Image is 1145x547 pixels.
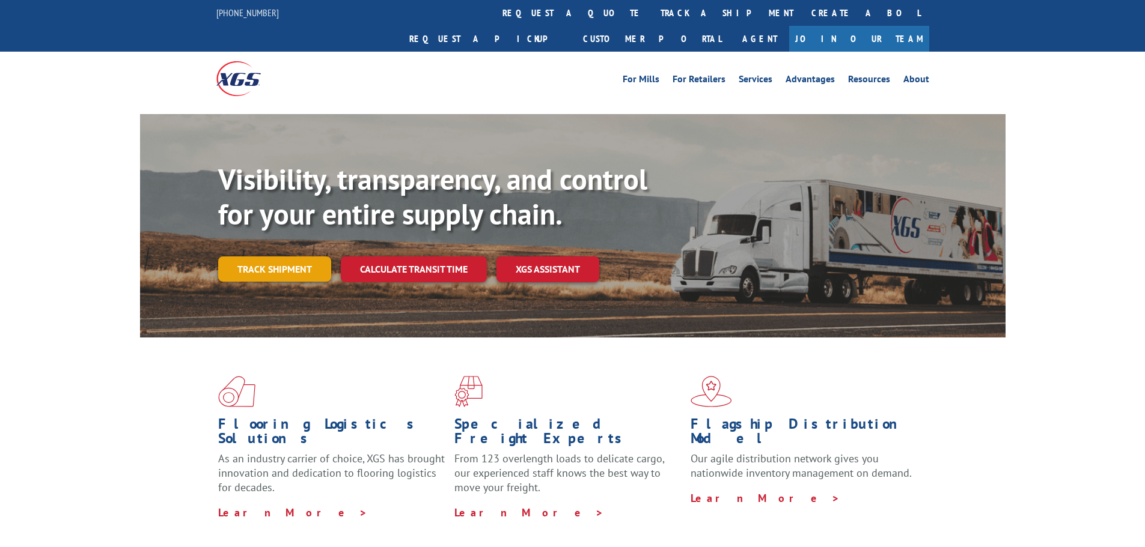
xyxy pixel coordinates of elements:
[623,74,659,88] a: For Mills
[218,256,331,282] a: Track shipment
[691,376,732,407] img: xgs-icon-flagship-distribution-model-red
[454,452,682,505] p: From 123 overlength loads to delicate cargo, our experienced staff knows the best way to move you...
[218,376,255,407] img: xgs-icon-total-supply-chain-intelligence-red
[216,7,279,19] a: [PHONE_NUMBER]
[691,452,912,480] span: Our agile distribution network gives you nationwide inventory management on demand.
[903,74,929,88] a: About
[341,256,487,282] a: Calculate transit time
[730,26,789,52] a: Agent
[218,506,368,519] a: Learn More >
[673,74,725,88] a: For Retailers
[739,74,772,88] a: Services
[789,26,929,52] a: Join Our Team
[218,452,445,494] span: As an industry carrier of choice, XGS has brought innovation and dedication to flooring logistics...
[574,26,730,52] a: Customer Portal
[786,74,835,88] a: Advantages
[691,417,918,452] h1: Flagship Distribution Model
[691,491,840,505] a: Learn More >
[218,417,445,452] h1: Flooring Logistics Solutions
[454,376,483,407] img: xgs-icon-focused-on-flooring-red
[454,506,604,519] a: Learn More >
[496,256,599,282] a: XGS ASSISTANT
[400,26,574,52] a: Request a pickup
[454,417,682,452] h1: Specialized Freight Experts
[218,160,647,232] b: Visibility, transparency, and control for your entire supply chain.
[848,74,890,88] a: Resources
